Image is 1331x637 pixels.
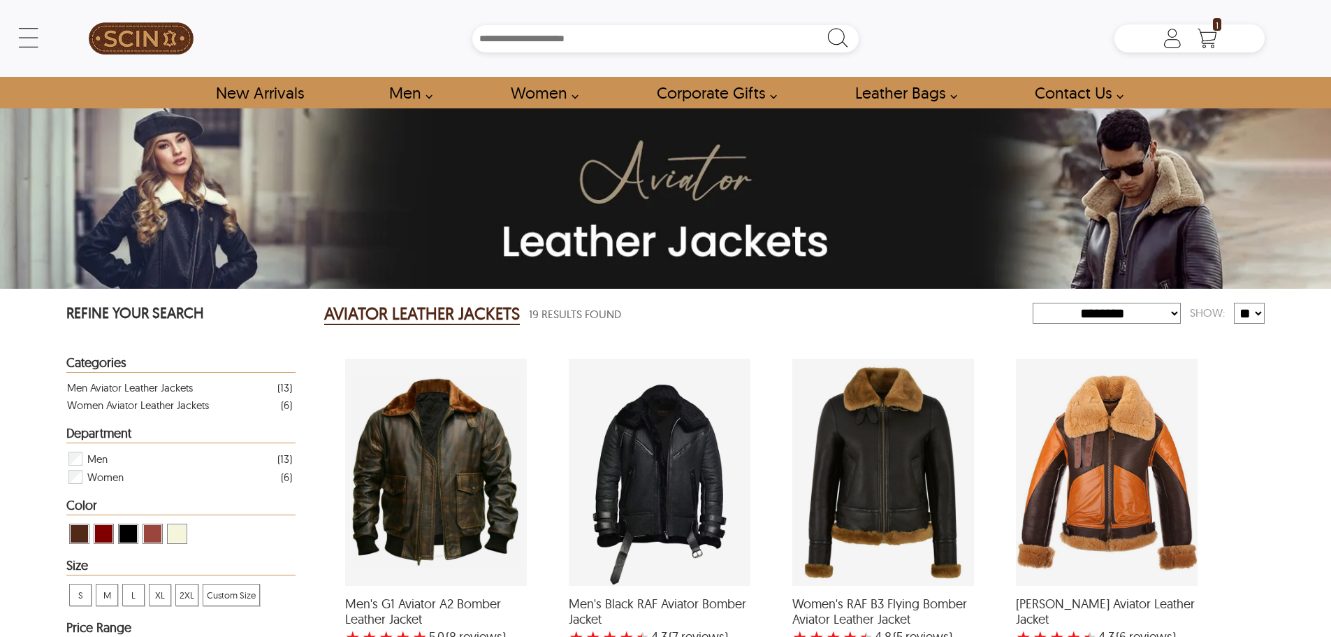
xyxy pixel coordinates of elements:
[67,450,292,468] div: Filter Men Aviator Leather Jackets
[66,499,296,515] div: Heading Filter Aviator Leather Jackets by Color
[373,77,440,108] a: shop men's leather jackets
[1181,301,1234,325] div: Show:
[203,585,259,606] span: Custom Size
[839,77,965,108] a: Shop Leather Bags
[495,77,586,108] a: Shop Women Leather Jackets
[87,468,124,486] span: Women
[89,7,194,70] img: SCIN
[149,584,171,606] div: View XL Aviator Leather Jackets
[529,306,621,323] span: 19 Results Found
[175,584,198,606] div: View 2XL Aviator Leather Jackets
[792,596,974,627] span: Women's RAF B3 Flying Bomber Aviator Leather Jacket
[281,468,292,486] div: ( 6 )
[277,450,292,468] div: ( 13 )
[66,356,296,373] div: Heading Filter Aviator Leather Jackets by Categories
[67,468,292,486] div: Filter Women Aviator Leather Jackets
[70,585,91,606] span: S
[69,524,89,544] div: View Brown ( Brand Color ) Aviator Leather Jackets
[69,584,92,606] div: View S Aviator Leather Jackets
[324,300,1033,328] div: Aviator Leather Jackets 19 Results Found
[281,396,292,414] div: ( 6 )
[150,585,170,606] span: XL
[66,427,296,443] div: Heading Filter Aviator Leather Jackets by Department
[277,379,292,396] div: ( 13 )
[67,379,193,396] div: Men Aviator Leather Jackets
[1193,28,1221,49] a: Shopping Cart
[66,559,296,575] div: Heading Filter Aviator Leather Jackets by Size
[66,303,296,326] p: REFINE YOUR SEARCH
[118,524,138,544] div: View Black Aviator Leather Jackets
[94,524,114,544] div: View Maroon Aviator Leather Jackets
[96,585,117,606] span: M
[1016,596,1198,627] span: Gary Aviator Leather Jacket
[167,524,187,544] div: View Beige Aviator Leather Jackets
[67,396,292,414] a: Filter Women Aviator Leather Jackets
[1019,77,1131,108] a: contact-us
[67,396,209,414] div: Women Aviator Leather Jackets
[143,524,163,544] div: View Cognac Aviator Leather Jackets
[1213,18,1221,31] span: 1
[324,303,520,325] h2: AVIATOR LEATHER JACKETS
[176,585,198,606] span: 2XL
[345,596,527,627] span: Men's G1 Aviator A2 Bomber Leather Jacket
[123,585,144,606] span: L
[67,379,292,396] a: Filter Men Aviator Leather Jackets
[641,77,785,108] a: Shop Leather Corporate Gifts
[87,450,108,468] span: Men
[569,596,750,627] span: Men's Black RAF Aviator Bomber Jacket
[122,584,145,606] div: View L Aviator Leather Jackets
[200,77,319,108] a: Shop New Arrivals
[203,584,260,606] div: View Custom Size Aviator Leather Jackets
[96,584,118,606] div: View M Aviator Leather Jackets
[66,7,216,70] a: SCIN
